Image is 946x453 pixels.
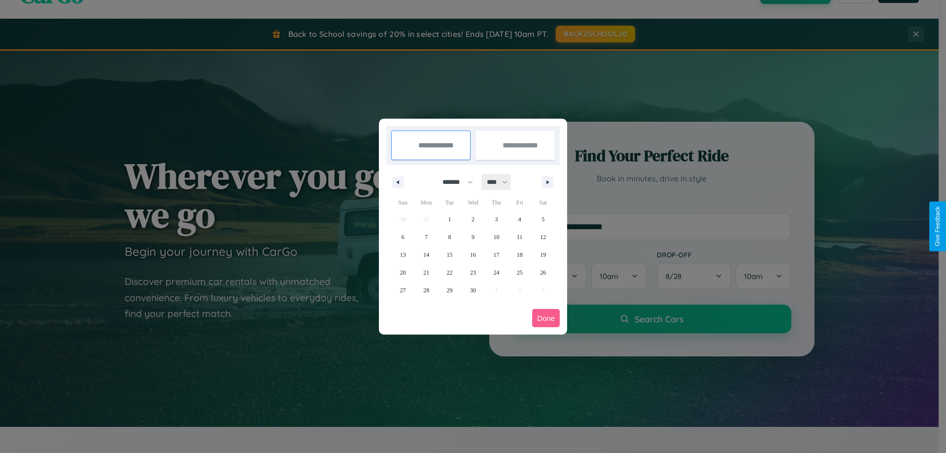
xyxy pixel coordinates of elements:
[461,228,484,246] button: 9
[495,210,498,228] span: 3
[400,246,406,264] span: 13
[541,210,544,228] span: 5
[391,228,414,246] button: 6
[414,264,438,281] button: 21
[532,210,555,228] button: 5
[402,228,405,246] span: 6
[438,264,461,281] button: 22
[470,281,476,299] span: 30
[493,264,499,281] span: 24
[438,281,461,299] button: 29
[391,246,414,264] button: 13
[508,246,531,264] button: 18
[448,210,451,228] span: 1
[540,246,546,264] span: 19
[532,309,560,327] button: Done
[391,264,414,281] button: 20
[391,195,414,210] span: Sun
[532,246,555,264] button: 19
[438,210,461,228] button: 1
[423,281,429,299] span: 28
[391,281,414,299] button: 27
[414,281,438,299] button: 28
[518,210,521,228] span: 4
[438,246,461,264] button: 15
[461,281,484,299] button: 30
[447,281,453,299] span: 29
[485,228,508,246] button: 10
[470,246,476,264] span: 16
[414,195,438,210] span: Mon
[508,210,531,228] button: 4
[414,228,438,246] button: 7
[414,246,438,264] button: 14
[472,228,474,246] span: 9
[461,195,484,210] span: Wed
[438,195,461,210] span: Tue
[461,246,484,264] button: 16
[517,246,523,264] span: 18
[508,228,531,246] button: 11
[485,210,508,228] button: 3
[400,264,406,281] span: 20
[423,246,429,264] span: 14
[447,246,453,264] span: 15
[485,246,508,264] button: 17
[532,195,555,210] span: Sat
[461,264,484,281] button: 23
[423,264,429,281] span: 21
[517,228,523,246] span: 11
[470,264,476,281] span: 23
[485,195,508,210] span: Thu
[448,228,451,246] span: 8
[447,264,453,281] span: 22
[540,264,546,281] span: 26
[425,228,428,246] span: 7
[540,228,546,246] span: 12
[472,210,474,228] span: 2
[532,228,555,246] button: 12
[508,264,531,281] button: 25
[461,210,484,228] button: 2
[508,195,531,210] span: Fri
[493,246,499,264] span: 17
[493,228,499,246] span: 10
[438,228,461,246] button: 8
[532,264,555,281] button: 26
[400,281,406,299] span: 27
[517,264,523,281] span: 25
[485,264,508,281] button: 24
[934,207,941,246] div: Give Feedback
